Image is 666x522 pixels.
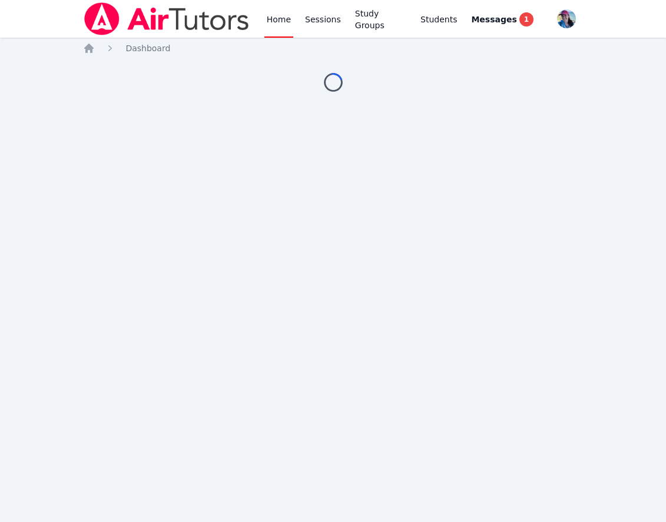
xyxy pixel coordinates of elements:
a: Dashboard [125,42,170,54]
span: Dashboard [125,44,170,53]
span: 1 [519,12,534,26]
span: Messages [471,14,516,25]
img: Air Tutors [83,2,250,35]
nav: Breadcrumb [83,42,582,54]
